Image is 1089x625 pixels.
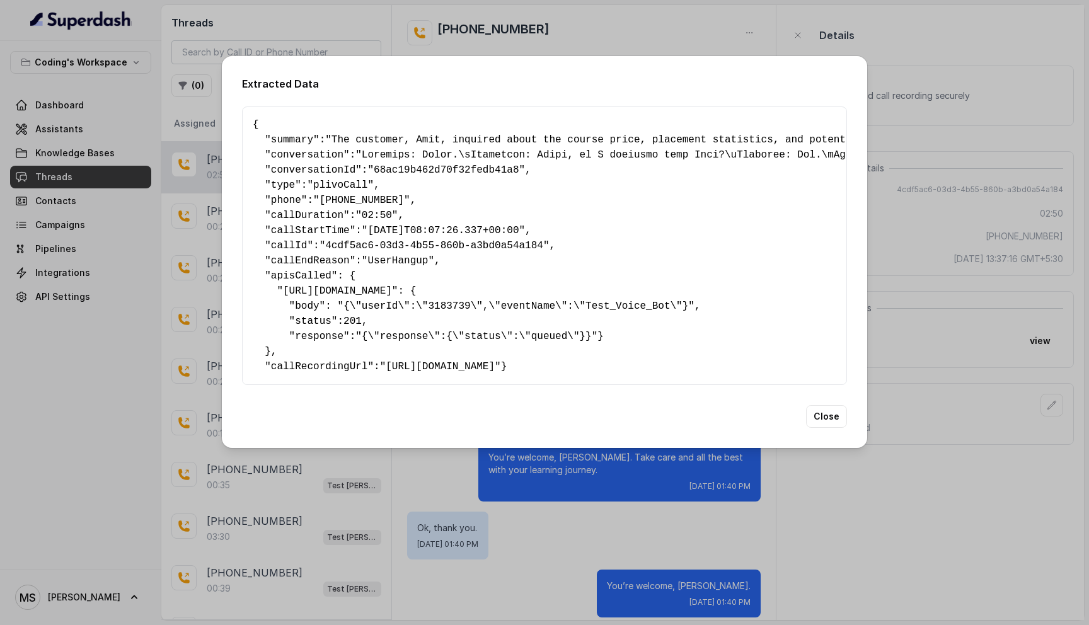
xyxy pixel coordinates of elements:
span: "[URL][DOMAIN_NAME]" [380,361,501,372]
span: conversationId [271,164,355,176]
span: "[PHONE_NUMBER]" [313,195,410,206]
span: summary [271,134,313,146]
span: type [271,180,295,191]
pre: { " ": , " ": , " ": , " ": , " ": , " ": , " ": , " ": , " ": , " ": { " ": { "body": "{\"userId... [253,117,836,374]
span: "{\"response\":{\"status\":\"queued\"}}" [355,331,597,342]
span: apisCalled [271,270,331,282]
span: "02:50" [355,210,398,221]
span: "UserHangup" [362,255,434,267]
span: phone [271,195,301,206]
button: Close [806,405,847,428]
h2: Extracted Data [242,76,847,91]
span: 201 [343,316,362,327]
span: conversation [271,149,343,161]
span: callDuration [271,210,343,221]
span: callEndReason [271,255,350,267]
span: "4cdf5ac6-03d3-4b55-860b-a3bd0a54a184" [320,240,550,251]
span: callRecordingUrl [271,361,368,372]
span: [URL][DOMAIN_NAME] [283,285,392,297]
span: status [295,316,331,327]
span: "[DATE]T08:07:26.337+00:00" [362,225,525,236]
span: response [295,331,343,342]
span: "plivoCall" [307,180,374,191]
span: callId [271,240,308,251]
span: "68ac19b462d70f32fedb41a8" [367,164,525,176]
span: callStartTime [271,225,350,236]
